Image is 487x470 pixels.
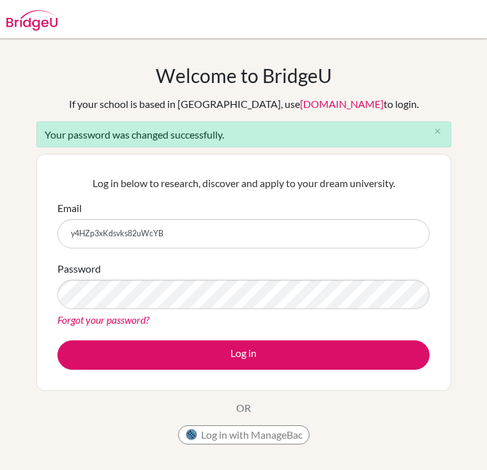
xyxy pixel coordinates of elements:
a: Forgot your password? [57,314,149,326]
label: Password [57,261,101,277]
div: Your password was changed successfully. [36,121,451,148]
p: OR [236,400,251,416]
button: Log in with ManageBac [178,425,310,444]
button: Close [425,122,451,141]
label: Email [57,201,82,216]
a: [DOMAIN_NAME] [300,98,384,110]
div: If your school is based in [GEOGRAPHIC_DATA], use to login. [69,96,419,112]
i: close [433,126,442,136]
img: Bridge-U [6,10,57,31]
button: Log in [57,340,430,370]
p: Log in below to research, discover and apply to your dream university. [57,176,430,191]
h1: Welcome to BridgeU [156,64,332,87]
